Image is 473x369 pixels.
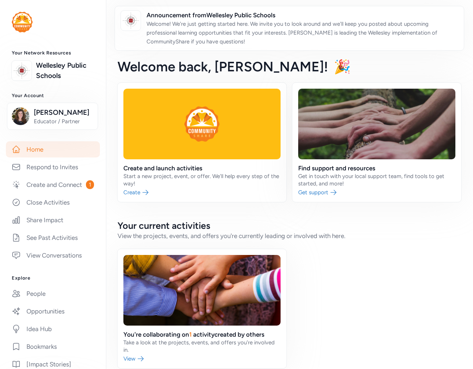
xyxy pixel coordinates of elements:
[6,212,100,228] a: Share Impact
[6,141,100,157] a: Home
[12,12,33,32] img: logo
[6,194,100,210] a: Close Activities
[147,19,458,46] p: Welcome! We're just getting started here. We invite you to look around and we'll keep you posted ...
[118,58,328,75] span: Welcome back , [PERSON_NAME]!
[118,231,461,240] div: View the projects, events, and offers you're currently leading or involved with here.
[34,107,93,118] span: [PERSON_NAME]
[123,13,139,29] img: logo
[7,103,98,130] button: [PERSON_NAME]Educator / Partner
[6,177,100,193] a: Create and Connect1
[6,247,100,263] a: View Conversations
[36,60,94,81] a: Wellesley Public Schools
[14,63,30,79] img: logo
[6,159,100,175] a: Respond to Invites
[6,303,100,319] a: Opportunities
[12,275,94,281] h3: Explore
[118,220,461,231] h2: Your current activities
[6,321,100,337] a: Idea Hub
[12,93,94,99] h3: Your Account
[6,338,100,355] a: Bookmarks
[147,11,458,19] span: Announcement from Wellesley Public Schools
[6,230,100,246] a: See Past Activities
[6,285,100,302] a: People
[86,180,94,189] span: 1
[12,50,94,56] h3: Your Network Resources
[34,118,93,125] span: Educator / Partner
[334,58,351,75] span: 🎉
